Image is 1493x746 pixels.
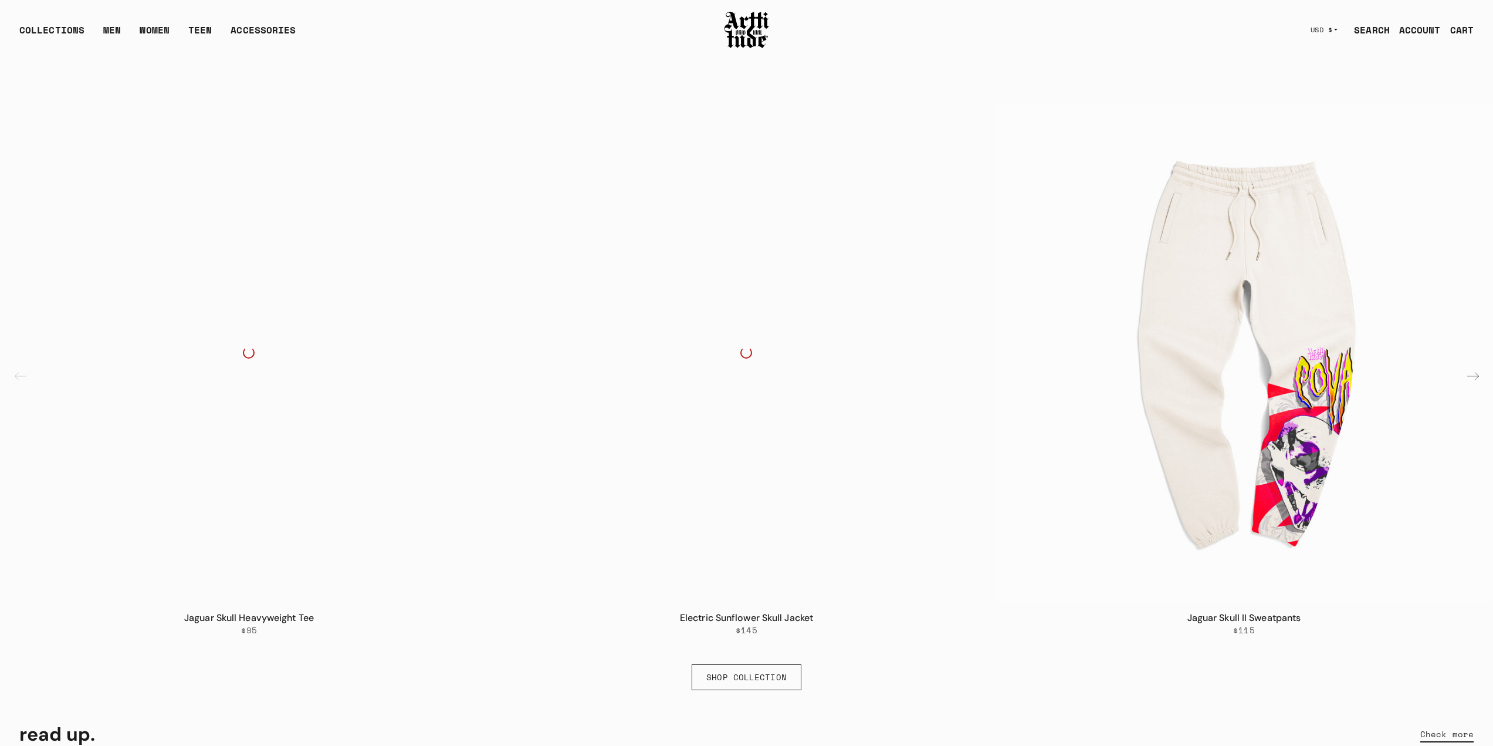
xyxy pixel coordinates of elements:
div: COLLECTIONS [19,23,84,46]
a: Electric Sunflower Skull Jacket [680,612,813,624]
div: ACCESSORIES [231,23,296,46]
a: Open cart [1441,18,1474,42]
h2: read up. [19,723,95,746]
a: Jaguar Skull II SweatpantsJaguar Skull II Sweatpants [996,104,1492,602]
a: Electric Sunflower Skull JacketElectric Sunflower Skull Jacket [498,104,995,602]
button: USD $ [1304,17,1345,43]
a: Jaguar Skull Heavyweight Tee [184,612,314,624]
a: ACCOUNT [1390,18,1441,42]
span: $95 [241,625,258,636]
a: WOMEN [140,23,170,46]
img: Arttitude [723,10,770,50]
span: $145 [736,625,757,636]
div: 2 / 6 [498,104,996,646]
div: Next slide [1459,362,1487,390]
span: $115 [1233,625,1255,636]
a: Jaguar Skull Heavyweight TeeJaguar Skull Heavyweight Tee [1,104,497,602]
div: CART [1450,23,1474,37]
a: TEEN [188,23,212,46]
div: 3 / 6 [996,104,1493,646]
ul: Main navigation [10,23,305,46]
a: SHOP COLLECTION [692,664,801,690]
a: Jaguar Skull II Sweatpants [1187,612,1301,624]
img: Jaguar Skull II Sweatpants [996,104,1492,602]
div: 1 / 6 [1,104,498,646]
a: SEARCH [1345,18,1390,42]
a: MEN [103,23,121,46]
span: USD $ [1311,25,1333,35]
